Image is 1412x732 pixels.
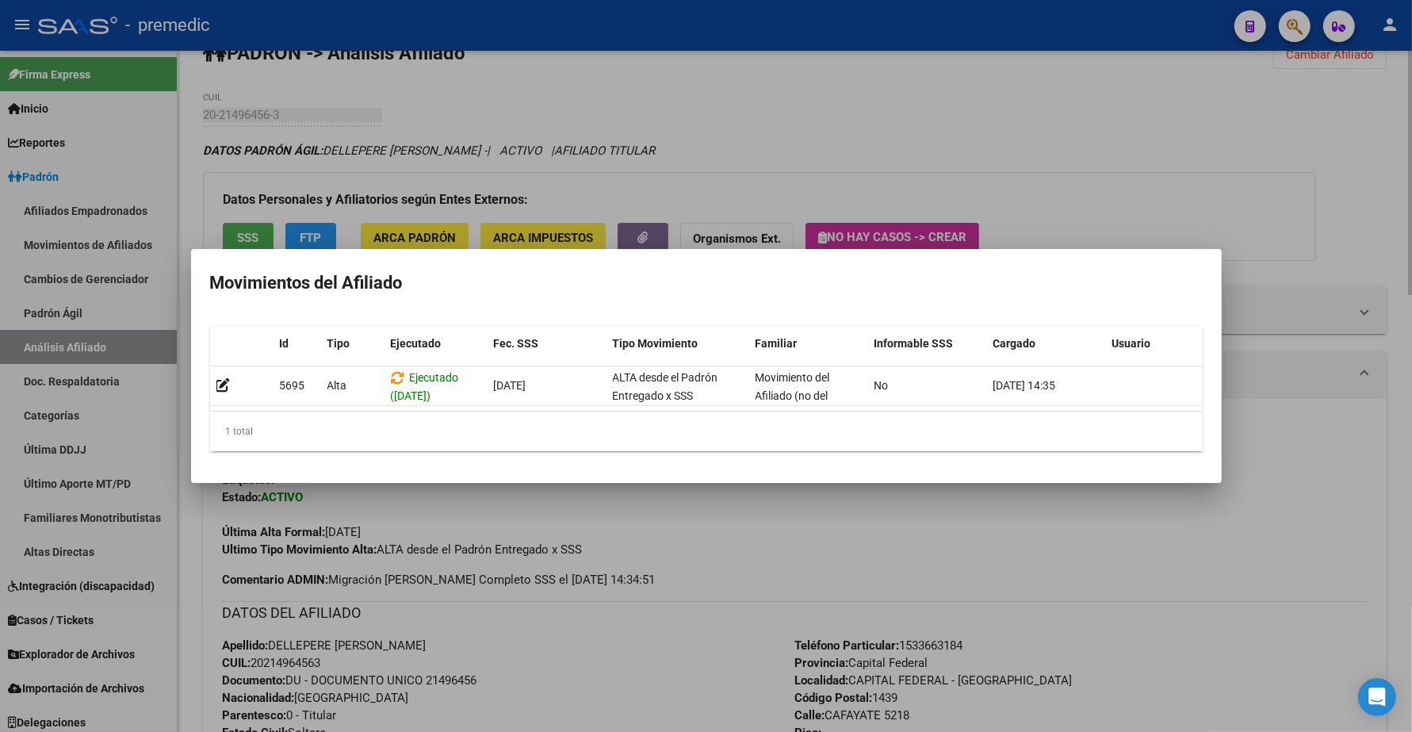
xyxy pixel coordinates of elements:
datatable-header-cell: Fec. SSS [488,327,607,361]
span: Tipo [327,337,350,350]
span: Informable SSS [874,337,954,350]
span: Fec. SSS [494,337,539,350]
span: ALTA desde el Padrón Entregado x SSS [613,371,718,402]
span: Ejecutado [391,337,442,350]
div: 1 total [210,412,1203,451]
datatable-header-cell: Informable SSS [868,327,987,361]
span: Id [280,337,289,350]
datatable-header-cell: Ejecutado [385,327,488,361]
span: Usuario [1112,337,1151,350]
div: Open Intercom Messenger [1358,678,1396,716]
span: Tipo Movimiento [613,337,698,350]
span: Movimiento del Afiliado (no del grupo) [756,371,830,420]
span: Alta [327,379,347,392]
span: 5695 [280,379,305,392]
span: Ejecutado ([DATE]) [391,371,459,402]
span: [DATE] 14:35 [993,379,1056,392]
span: Familiar [756,337,798,350]
h2: Movimientos del Afiliado [210,268,1203,298]
datatable-header-cell: Usuario [1106,327,1225,361]
datatable-header-cell: Familiar [749,327,868,361]
datatable-header-cell: Id [274,327,321,361]
span: Cargado [993,337,1036,350]
datatable-header-cell: Tipo Movimiento [607,327,749,361]
datatable-header-cell: Tipo [321,327,385,361]
span: [DATE] [494,379,526,392]
span: No [874,379,889,392]
datatable-header-cell: Cargado [987,327,1106,361]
